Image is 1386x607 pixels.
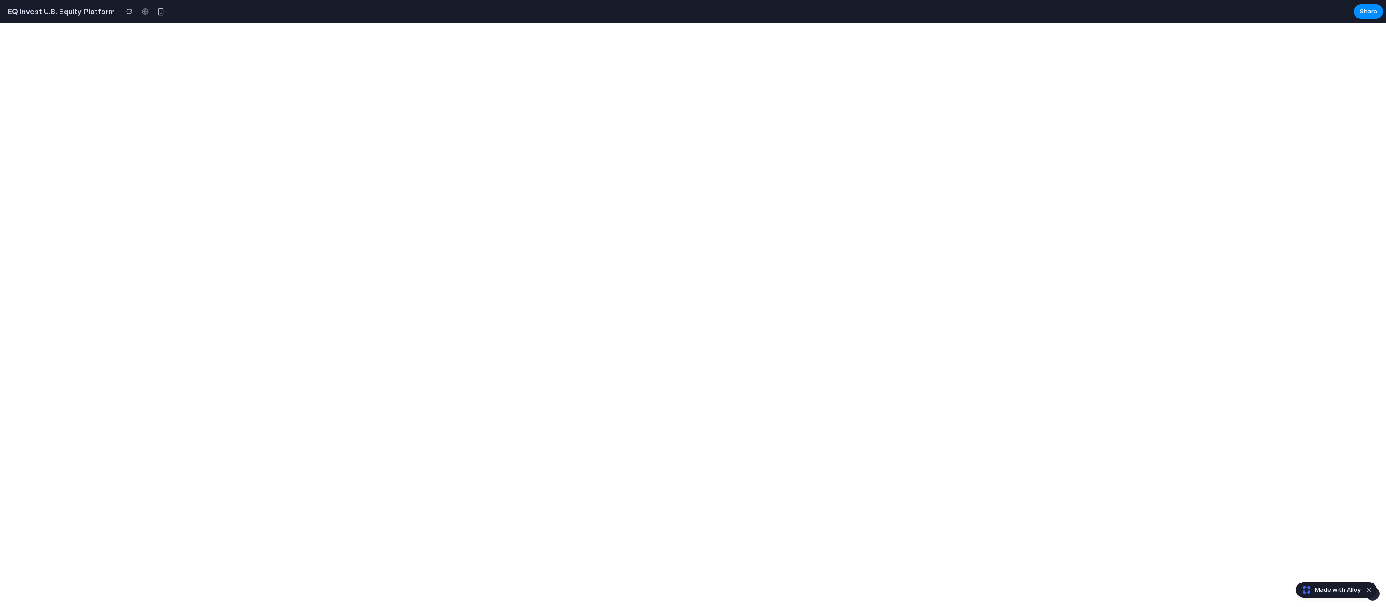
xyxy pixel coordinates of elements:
button: Dismiss watermark [1363,584,1374,595]
span: Share [1360,7,1377,16]
a: Made with Alloy [1296,585,1362,595]
span: Made with Alloy [1315,585,1361,595]
button: Share [1354,4,1383,19]
h2: EQ Invest U.S. Equity Platform [4,6,115,17]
